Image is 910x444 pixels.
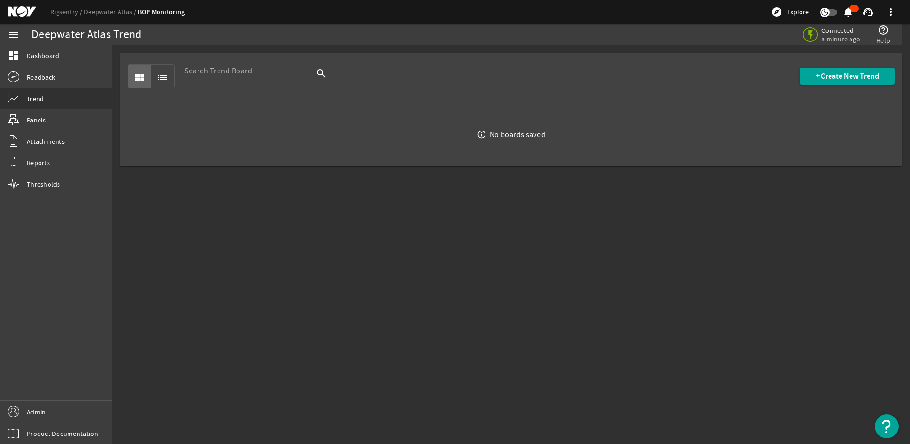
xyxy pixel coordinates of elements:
[767,4,812,20] button: Explore
[880,0,902,23] button: more_vert
[8,50,19,61] mat-icon: dashboard
[862,6,874,18] mat-icon: support_agent
[842,6,854,18] mat-icon: notifications
[876,36,890,45] span: Help
[27,407,46,417] span: Admin
[875,414,899,438] button: Open Resource Center
[50,8,84,16] a: Rigsentry
[84,8,138,16] a: Deepwater Atlas
[816,71,879,81] span: + Create New Trend
[8,29,19,40] mat-icon: menu
[27,180,60,189] span: Thresholds
[878,24,889,36] mat-icon: help_outline
[134,72,145,83] mat-icon: view_module
[316,68,327,79] i: search
[27,429,98,438] span: Product Documentation
[184,65,314,77] input: Search Trend Board
[27,51,59,61] span: Dashboard
[157,72,168,83] mat-icon: list
[27,137,65,146] span: Attachments
[490,130,545,140] div: No boards saved
[477,130,486,140] i: info_outline
[771,6,782,18] mat-icon: explore
[27,158,50,168] span: Reports
[821,35,862,43] span: a minute ago
[27,94,44,103] span: Trend
[138,8,185,17] a: BOP Monitoring
[787,7,809,17] span: Explore
[27,72,55,82] span: Readback
[821,26,862,35] span: Connected
[800,68,895,85] button: + Create New Trend
[27,115,46,125] span: Panels
[31,30,141,40] div: Deepwater Atlas Trend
